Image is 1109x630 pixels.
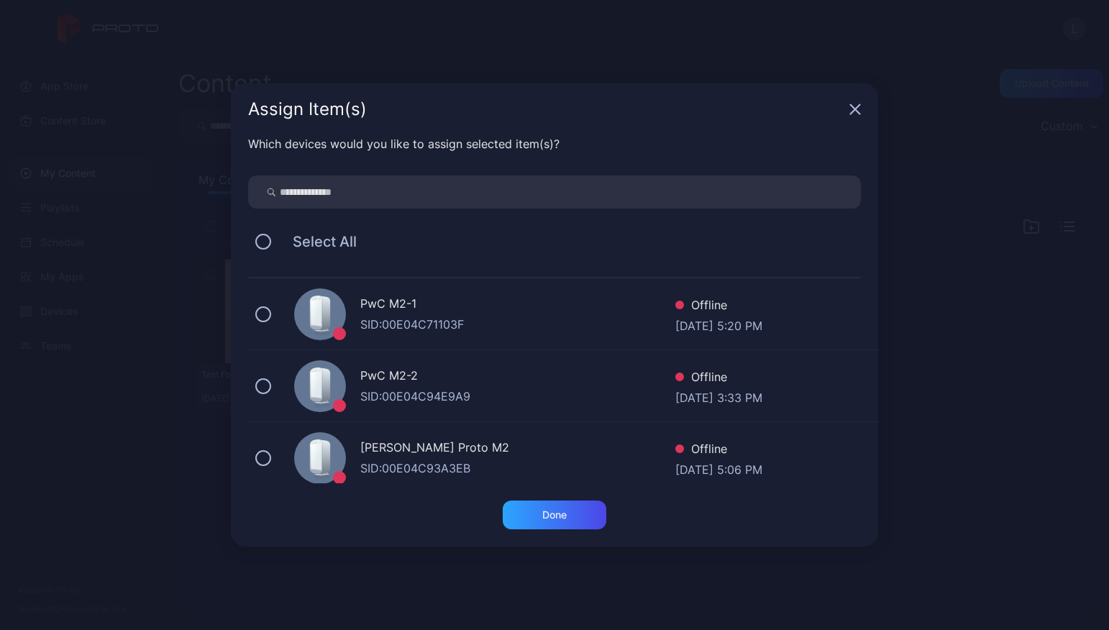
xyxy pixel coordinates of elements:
div: Offline [675,440,762,461]
div: Assign Item(s) [248,101,844,118]
div: Offline [675,368,762,389]
div: [DATE] 5:06 PM [675,461,762,475]
div: [DATE] 5:20 PM [675,317,762,332]
div: SID: 00E04C94E9A9 [360,388,675,405]
div: Which devices would you like to assign selected item(s)? [248,135,861,152]
span: Select All [278,233,357,250]
div: Offline [675,296,762,317]
div: PwC M2-1 [360,295,675,316]
div: SID: 00E04C93A3EB [360,460,675,477]
button: Done [503,501,606,529]
div: [PERSON_NAME] Proto M2 [360,439,675,460]
div: SID: 00E04C71103F [360,316,675,333]
div: Done [542,509,567,521]
div: PwC M2-2 [360,367,675,388]
div: [DATE] 3:33 PM [675,389,762,403]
